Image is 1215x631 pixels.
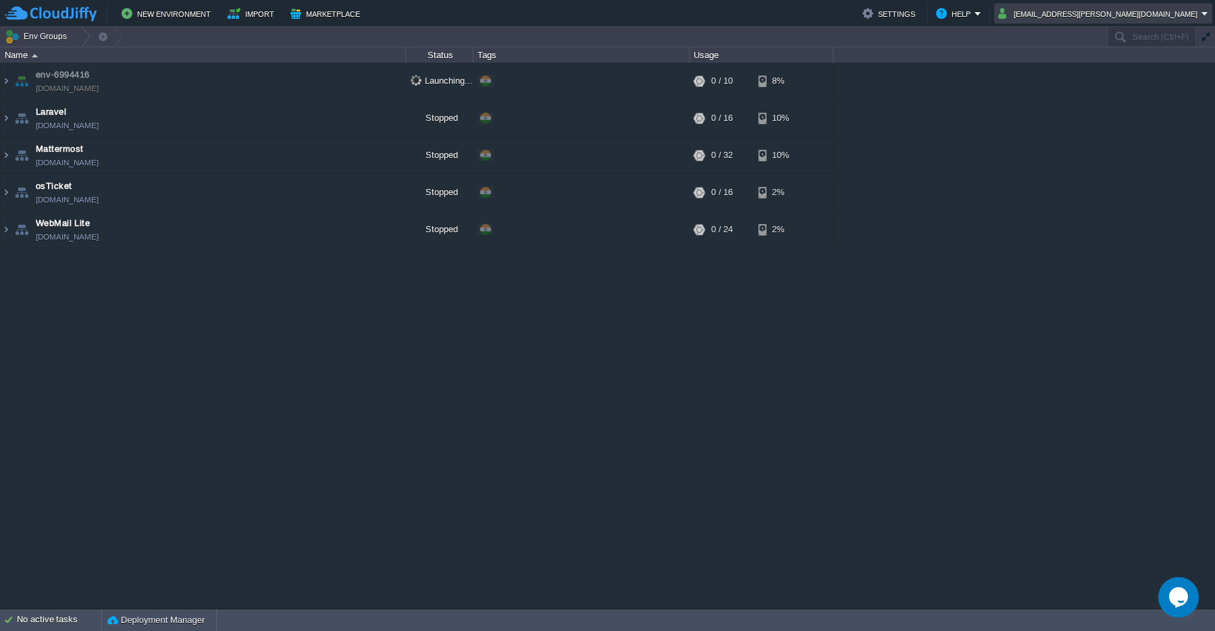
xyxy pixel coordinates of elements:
[36,105,66,119] a: Laravel
[758,100,802,136] div: 10%
[711,211,733,248] div: 0 / 24
[36,82,99,95] a: [DOMAIN_NAME]
[12,174,31,211] img: AMDAwAAAACH5BAEAAAAALAAAAAABAAEAAAICRAEAOw==
[758,211,802,248] div: 2%
[36,217,90,230] a: WebMail Lite
[411,75,473,86] span: Launching...
[1,174,11,211] img: AMDAwAAAACH5BAEAAAAALAAAAAABAAEAAAICRAEAOw==
[711,63,733,99] div: 0 / 10
[32,54,38,57] img: AMDAwAAAACH5BAEAAAAALAAAAAABAAEAAAICRAEAOw==
[711,174,733,211] div: 0 / 16
[407,47,473,63] div: Status
[1158,577,1201,618] iframe: chat widget
[406,174,473,211] div: Stopped
[12,211,31,248] img: AMDAwAAAACH5BAEAAAAALAAAAAABAAEAAAICRAEAOw==
[406,100,473,136] div: Stopped
[758,63,802,99] div: 8%
[36,142,84,156] a: Mattermost
[5,5,97,22] img: CloudJiffy
[711,100,733,136] div: 0 / 16
[758,174,802,211] div: 2%
[690,47,833,63] div: Usage
[17,609,101,631] div: No active tasks
[107,613,205,627] button: Deployment Manager
[936,5,975,22] button: Help
[5,27,72,46] button: Env Groups
[36,156,99,169] a: [DOMAIN_NAME]
[1,47,405,63] div: Name
[1,63,11,99] img: AMDAwAAAACH5BAEAAAAALAAAAAABAAEAAAICRAEAOw==
[711,137,733,173] div: 0 / 32
[12,137,31,173] img: AMDAwAAAACH5BAEAAAAALAAAAAABAAEAAAICRAEAOw==
[406,211,473,248] div: Stopped
[228,5,278,22] button: Import
[758,137,802,173] div: 10%
[36,193,99,207] a: [DOMAIN_NAME]
[1,211,11,248] img: AMDAwAAAACH5BAEAAAAALAAAAAABAAEAAAICRAEAOw==
[862,5,919,22] button: Settings
[122,5,215,22] button: New Environment
[36,230,99,244] a: [DOMAIN_NAME]
[36,119,99,132] a: [DOMAIN_NAME]
[406,137,473,173] div: Stopped
[1,137,11,173] img: AMDAwAAAACH5BAEAAAAALAAAAAABAAEAAAICRAEAOw==
[36,180,72,193] a: osTicket
[474,47,689,63] div: Tags
[998,5,1201,22] button: [EMAIL_ADDRESS][PERSON_NAME][DOMAIN_NAME]
[12,63,31,99] img: AMDAwAAAACH5BAEAAAAALAAAAAABAAEAAAICRAEAOw==
[290,5,364,22] button: Marketplace
[12,100,31,136] img: AMDAwAAAACH5BAEAAAAALAAAAAABAAEAAAICRAEAOw==
[36,68,90,82] a: env-6994416
[1,100,11,136] img: AMDAwAAAACH5BAEAAAAALAAAAAABAAEAAAICRAEAOw==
